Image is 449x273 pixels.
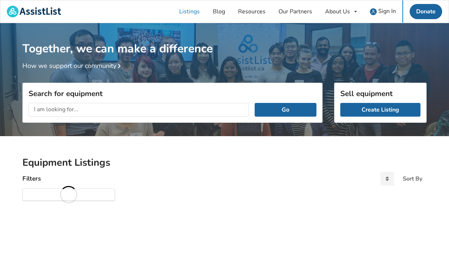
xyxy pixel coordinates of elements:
a: Our Partners [272,0,319,23]
img: assistlist-logo [7,6,61,17]
a: How we support our community [22,61,124,70]
a: Donate [410,4,442,19]
div: About Us [325,9,350,14]
h3: Search for equipment [29,89,316,98]
button: Go [255,103,316,117]
h3: Sell equipment [340,89,420,98]
span: Sign In [378,7,396,15]
a: user icon Sign In [363,0,402,23]
h4: Filters [22,174,41,183]
a: Listings [173,0,206,23]
a: Blog [206,0,232,23]
h1: Together, we can make a difference [22,23,427,56]
h2: Equipment Listings [22,156,427,169]
input: I am looking for... [29,103,249,117]
div: Sort By [403,176,422,182]
a: Create Listing [340,103,420,117]
a: Resources [232,0,272,23]
img: user icon [370,8,377,15]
